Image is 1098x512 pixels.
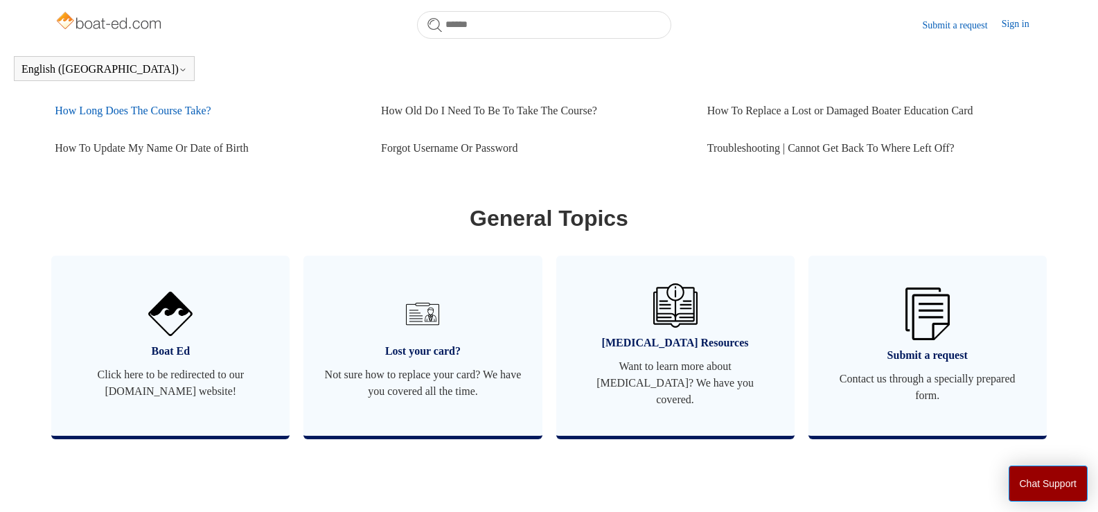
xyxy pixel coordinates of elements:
[55,92,360,130] a: How Long Does The Course Take?
[653,283,698,328] img: 01HZPCYVZMCNPYXCC0DPA2R54M
[707,130,1034,167] a: Troubleshooting | Cannot Get Back To Where Left Off?
[324,367,521,400] span: Not sure how to replace your card? We have you covered all the time.
[400,292,445,336] img: 01HZPCYVT14CG9T703FEE4SFXC
[21,63,187,76] button: English ([GEOGRAPHIC_DATA])
[1002,17,1043,33] a: Sign in
[577,358,774,408] span: Want to learn more about [MEDICAL_DATA]? We have you covered.
[1009,466,1088,502] button: Chat Support
[577,335,774,351] span: [MEDICAL_DATA] Resources
[148,292,193,336] img: 01HZPCYVNCVF44JPJQE4DN11EA
[72,367,269,400] span: Click here to be redirected to our [DOMAIN_NAME] website!
[51,256,290,436] a: Boat Ed Click here to be redirected to our [DOMAIN_NAME] website!
[556,256,795,436] a: [MEDICAL_DATA] Resources Want to learn more about [MEDICAL_DATA]? We have you covered.
[923,18,1002,33] a: Submit a request
[55,8,165,36] img: Boat-Ed Help Center home page
[55,130,360,167] a: How To Update My Name Or Date of Birth
[417,11,671,39] input: Search
[707,92,1034,130] a: How To Replace a Lost or Damaged Boater Education Card
[808,256,1047,436] a: Submit a request Contact us through a specially prepared form.
[324,343,521,360] span: Lost your card?
[303,256,542,436] a: Lost your card? Not sure how to replace your card? We have you covered all the time.
[55,202,1043,235] h1: General Topics
[829,371,1026,404] span: Contact us through a specially prepared form.
[72,343,269,360] span: Boat Ed
[829,347,1026,364] span: Submit a request
[905,288,950,341] img: 01HZPCYW3NK71669VZTW7XY4G9
[381,92,687,130] a: How Old Do I Need To Be To Take The Course?
[381,130,687,167] a: Forgot Username Or Password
